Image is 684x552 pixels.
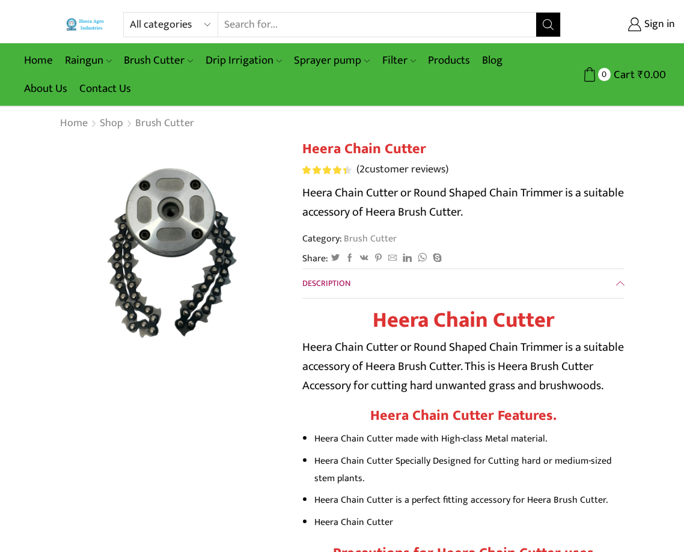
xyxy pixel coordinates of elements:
span: 2 [302,166,353,174]
div: Rated 4.50 out of 5 [302,166,351,174]
a: Blog [476,46,508,74]
p: Heera Chain Cutter or Round Shaped Chain Trimmer is a suitable accessory of Heera Brush Cutter. [302,183,624,222]
span: Cart [611,67,635,83]
a: 0 Cart ₹0.00 [573,64,666,86]
a: Sign in [579,14,675,35]
li: Heera Chain Cutter [314,514,624,531]
span: Sign in [641,17,675,32]
h1: Heera Chain Cutter [302,141,624,158]
li: Heera Chain Cutter made with High-class Metal material. [314,430,624,447]
a: Sprayer pump [288,46,376,74]
bdi: 0.00 [638,65,666,84]
a: Raingun [59,46,118,74]
a: Brush Cutter [118,46,199,74]
span: 0 [598,68,611,80]
li: Heera Chain Cutter is a perfect fitting accessory for Heera Brush Cutter. [314,491,624,509]
nav: Breadcrumb [60,116,195,132]
a: Products [422,46,476,74]
span: 2 [359,160,365,178]
a: Shop [99,116,124,132]
a: Contact Us [73,74,137,103]
button: Search button [536,13,560,37]
strong: Heera Chain Cutter [373,302,554,338]
a: Brush Cutter [135,116,195,132]
input: Search for... [218,13,536,37]
a: Drip Irrigation [200,46,288,74]
a: (2customer reviews) [356,162,448,178]
li: Heera Chain Cutter Specially Designed for Cutting hard or medium-sized stem plants. [314,452,624,487]
p: Heera Chain Cutter or Round Shaped Chain Trimmer is a suitable accessory of Heera Brush Cutter. T... [302,338,624,395]
span: ₹ [638,65,644,84]
strong: Heera Chain Cutter Features. [370,404,557,428]
span: Rated out of 5 based on customer ratings [302,166,346,174]
span: Share: [302,252,328,265]
a: Brush Cutter [342,231,397,246]
a: Filter [376,46,422,74]
a: Description [302,269,624,298]
a: Home [60,116,88,132]
span: Category: [302,232,397,246]
a: About Us [18,74,73,103]
span: Description [302,276,350,290]
a: Home [18,46,59,74]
